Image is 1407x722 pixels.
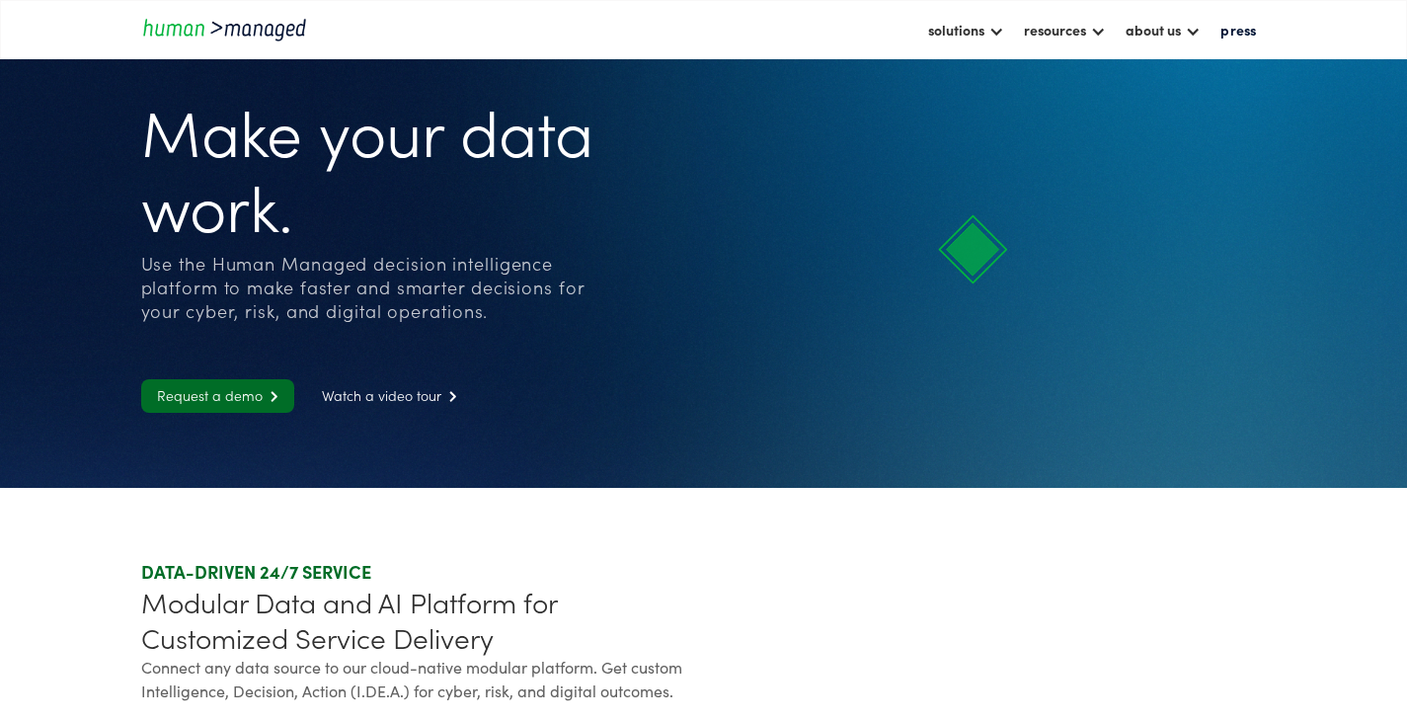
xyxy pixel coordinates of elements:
[918,13,1014,46] div: solutions
[1116,13,1211,46] div: about us
[263,390,278,403] span: 
[1211,13,1266,46] a: press
[141,584,696,655] div: Modular Data and AI Platform for Customized Service Delivery
[141,16,319,42] a: home
[928,18,984,41] div: solutions
[141,379,294,413] a: Request a demo
[306,379,473,413] a: Watch a video tour
[1024,18,1086,41] div: resources
[141,252,626,323] div: Use the Human Managed decision intelligence platform to make faster and smarter decisions for you...
[1014,13,1116,46] div: resources
[441,390,457,403] span: 
[141,655,696,702] div: Connect any data source to our cloud-native modular platform. Get custom Intelligence, Decision, ...
[141,560,696,584] div: DATA-DRIVEN 24/7 SERVICE
[141,92,626,242] h1: Make your data work.
[1126,18,1181,41] div: about us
